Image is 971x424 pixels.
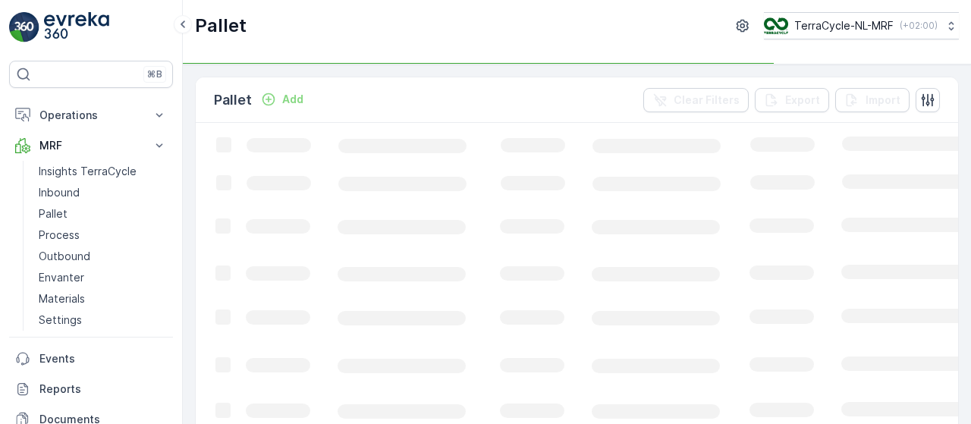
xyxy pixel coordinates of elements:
[835,88,910,112] button: Import
[39,228,80,243] p: Process
[900,20,938,32] p: ( +02:00 )
[755,88,829,112] button: Export
[794,18,894,33] p: TerraCycle-NL-MRF
[39,185,80,200] p: Inbound
[39,351,167,366] p: Events
[255,90,310,108] button: Add
[39,313,82,328] p: Settings
[9,12,39,42] img: logo
[33,182,173,203] a: Inbound
[39,249,90,264] p: Outbound
[147,68,162,80] p: ⌘B
[9,100,173,130] button: Operations
[9,130,173,161] button: MRF
[39,382,167,397] p: Reports
[643,88,749,112] button: Clear Filters
[214,90,252,111] p: Pallet
[33,203,173,225] a: Pallet
[33,246,173,267] a: Outbound
[39,206,68,221] p: Pallet
[9,344,173,374] a: Events
[764,12,959,39] button: TerraCycle-NL-MRF(+02:00)
[195,14,247,38] p: Pallet
[33,288,173,309] a: Materials
[39,138,143,153] p: MRF
[39,270,84,285] p: Envanter
[33,161,173,182] a: Insights TerraCycle
[39,164,137,179] p: Insights TerraCycle
[33,309,173,331] a: Settings
[39,108,143,123] p: Operations
[9,374,173,404] a: Reports
[674,93,740,108] p: Clear Filters
[282,92,303,107] p: Add
[44,12,109,42] img: logo_light-DOdMpM7g.png
[866,93,900,108] p: Import
[785,93,820,108] p: Export
[764,17,788,34] img: TC_v739CUj.png
[33,267,173,288] a: Envanter
[39,291,85,306] p: Materials
[33,225,173,246] a: Process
